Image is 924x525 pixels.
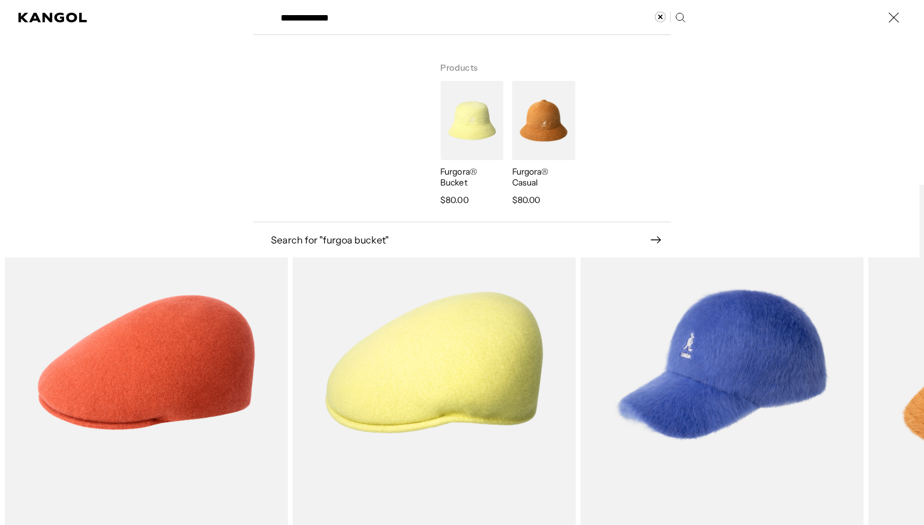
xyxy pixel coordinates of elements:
[253,234,671,245] button: Search for "furgoa bucket"
[512,81,575,160] img: Furgora® Casual
[440,193,468,207] span: $80.00
[440,81,503,160] img: Furgora® Bucket
[655,11,671,22] button: Clear search term
[882,5,906,30] button: Close
[675,12,686,23] button: Search here
[512,166,575,188] p: Furgora® Casual
[271,235,650,245] span: Search for " furgoa bucket "
[18,13,88,22] a: Kangol
[512,193,540,207] span: $80.00
[440,47,651,81] h3: Products
[440,166,503,188] p: Furgora® Bucket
